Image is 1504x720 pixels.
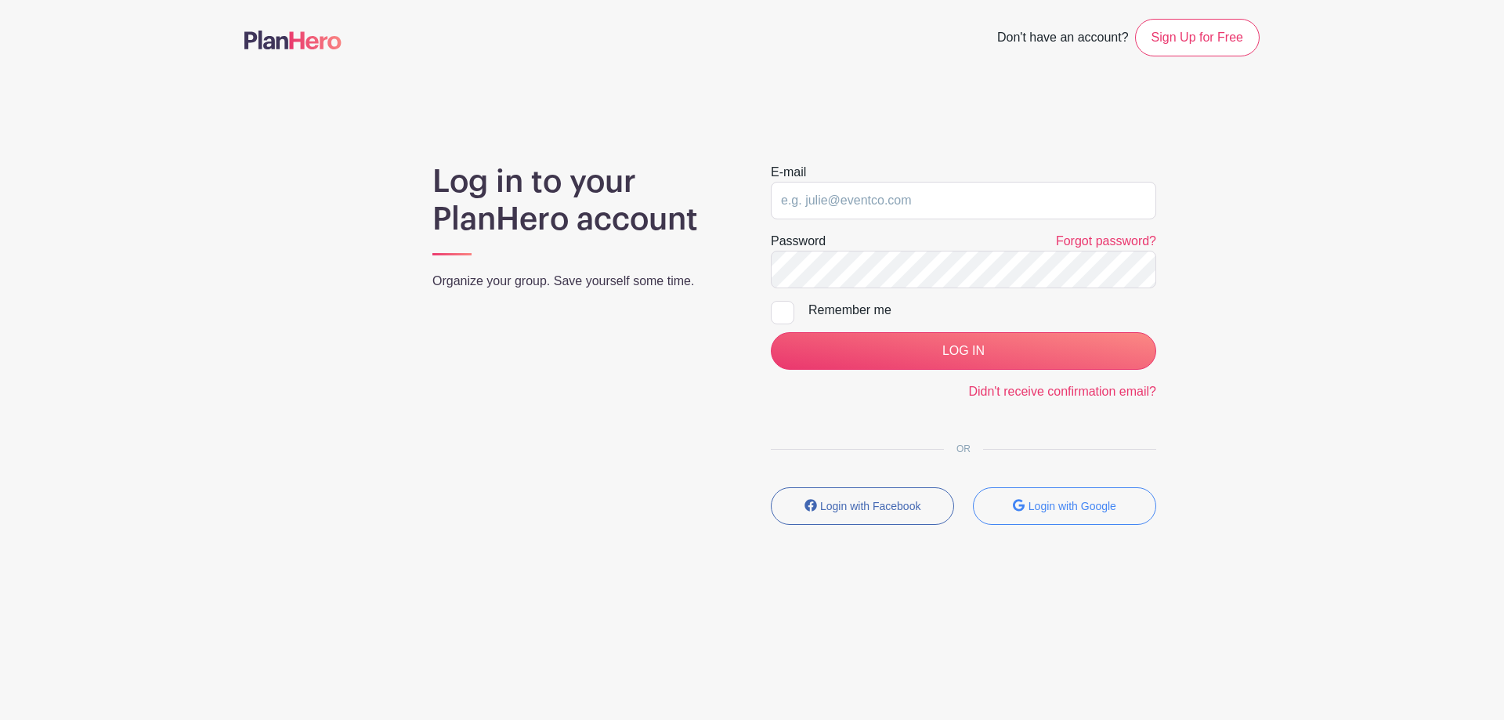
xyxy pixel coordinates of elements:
[973,487,1156,525] button: Login with Google
[432,272,733,291] p: Organize your group. Save yourself some time.
[771,163,806,182] label: E-mail
[244,31,342,49] img: logo-507f7623f17ff9eddc593b1ce0a138ce2505c220e1c5a4e2b4648c50719b7d32.svg
[432,163,733,238] h1: Log in to your PlanHero account
[808,301,1156,320] div: Remember me
[997,22,1129,56] span: Don't have an account?
[771,232,826,251] label: Password
[1056,234,1156,248] a: Forgot password?
[771,487,954,525] button: Login with Facebook
[771,332,1156,370] input: LOG IN
[820,500,920,512] small: Login with Facebook
[1135,19,1260,56] a: Sign Up for Free
[968,385,1156,398] a: Didn't receive confirmation email?
[1029,500,1116,512] small: Login with Google
[944,443,983,454] span: OR
[771,182,1156,219] input: e.g. julie@eventco.com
